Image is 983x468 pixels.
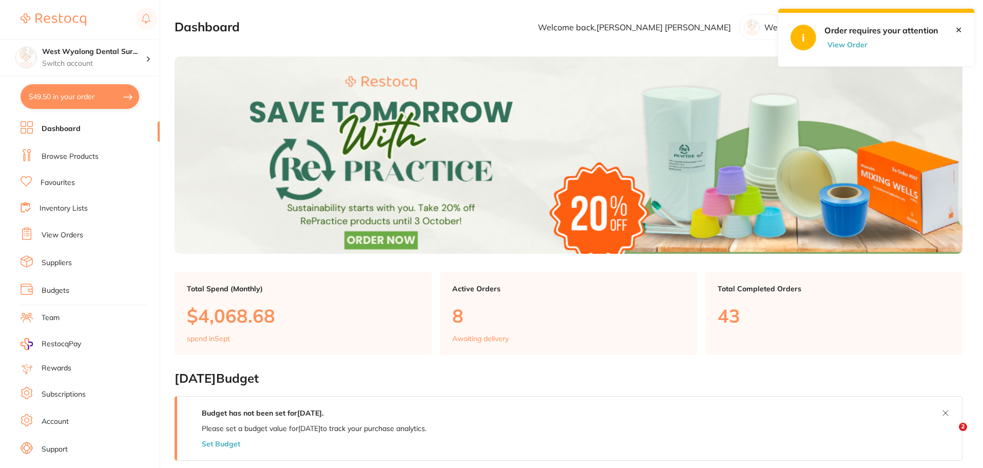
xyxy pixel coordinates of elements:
[175,371,962,386] h2: [DATE] Budget
[955,25,962,34] a: Close this notification
[718,285,950,293] p: Total Completed Orders
[175,272,432,355] a: Total Spend (Monthly)$4,068.68spend inSept
[202,408,323,418] strong: Budget has not been set for [DATE] .
[175,20,240,34] h2: Dashboard
[824,40,876,49] button: View Order
[42,286,69,296] a: Budgets
[202,440,240,448] button: Set Budget
[42,339,81,349] span: RestocqPay
[202,424,427,433] p: Please set a budget value for [DATE] to track your purchase analytics.
[959,423,967,431] span: 2
[42,258,72,268] a: Suppliers
[42,152,99,162] a: Browse Products
[16,47,36,68] img: West Wyalong Dental Surgery (DentalTown 4)
[440,272,697,355] a: Active Orders8Awaiting delivery
[187,334,230,343] p: spend in Sept
[452,305,685,326] p: 8
[938,423,962,447] iframe: Intercom live chat
[538,23,731,32] p: Welcome back, [PERSON_NAME] [PERSON_NAME]
[42,363,71,373] a: Rewards
[42,417,69,427] a: Account
[42,389,86,400] a: Subscriptions
[42,313,60,323] a: Team
[41,178,75,188] a: Favourites
[21,338,33,350] img: RestocqPay
[42,444,68,455] a: Support
[21,84,139,109] button: $49.50 in your order
[21,8,86,31] a: Restocq Logo
[42,124,81,134] a: Dashboard
[21,13,86,26] img: Restocq Logo
[452,334,509,343] p: Awaiting delivery
[764,23,954,32] p: West Wyalong [MEDICAL_DATA] (DentalTown 4)
[705,272,962,355] a: Total Completed Orders43
[21,338,81,350] a: RestocqPay
[187,305,419,326] p: $4,068.68
[42,59,146,69] p: Switch account
[718,305,950,326] p: 43
[187,285,419,293] p: Total Spend (Monthly)
[452,285,685,293] p: Active Orders
[40,203,88,214] a: Inventory Lists
[42,230,83,240] a: View Orders
[175,57,962,254] img: Dashboard
[42,47,146,57] h4: West Wyalong Dental Surgery (DentalTown 4)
